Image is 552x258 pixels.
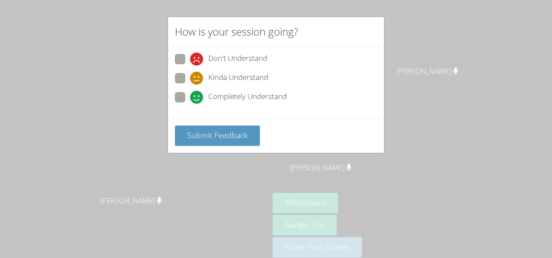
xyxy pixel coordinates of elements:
button: Submit Feedback [175,126,260,146]
span: Kinda Understand [208,72,268,85]
span: Submit Feedback [187,130,248,140]
span: Completely Understand [208,91,287,104]
span: Don't Understand [208,53,267,66]
h2: How is your session going? [175,24,298,40]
